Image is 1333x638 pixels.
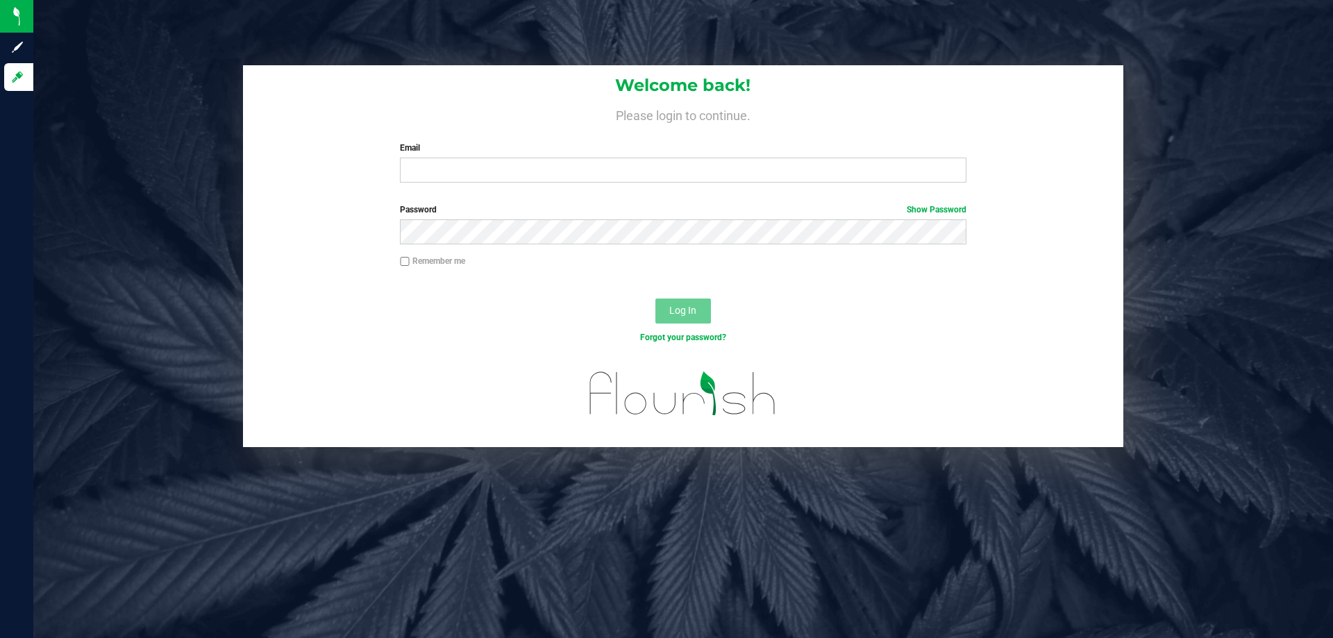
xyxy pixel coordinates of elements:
[640,333,726,342] a: Forgot your password?
[243,76,1123,94] h1: Welcome back!
[573,358,793,429] img: flourish_logo.svg
[400,257,410,267] input: Remember me
[400,205,437,215] span: Password
[400,142,966,154] label: Email
[10,70,24,84] inline-svg: Log in
[10,40,24,54] inline-svg: Sign up
[655,299,711,324] button: Log In
[669,305,696,316] span: Log In
[243,106,1123,122] h4: Please login to continue.
[907,205,966,215] a: Show Password
[400,255,465,267] label: Remember me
